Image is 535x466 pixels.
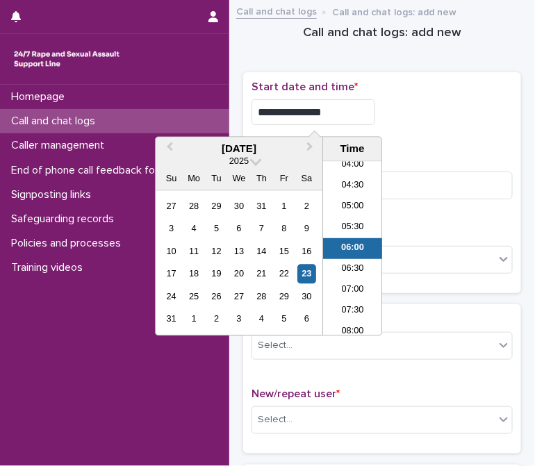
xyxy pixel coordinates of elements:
[162,288,181,306] div: Choose Sunday, August 24th, 2025
[207,197,226,216] div: Choose Tuesday, July 29th, 2025
[274,169,293,188] div: Fr
[274,219,293,238] div: Choose Friday, August 8th, 2025
[162,169,181,188] div: Su
[236,3,317,19] a: Call and chat logs
[323,155,382,176] li: 04:00
[6,261,94,274] p: Training videos
[185,265,204,283] div: Choose Monday, August 18th, 2025
[207,242,226,261] div: Choose Tuesday, August 12th, 2025
[323,322,382,342] li: 08:00
[230,219,249,238] div: Choose Wednesday, August 6th, 2025
[6,115,106,128] p: Call and chat logs
[252,388,340,399] span: New/repeat user
[297,310,316,328] div: Choose Saturday, September 6th, 2025
[258,338,293,353] div: Select...
[207,288,226,306] div: Choose Tuesday, August 26th, 2025
[297,197,316,216] div: Choose Saturday, August 2nd, 2025
[274,265,293,283] div: Choose Friday, August 22nd, 2025
[274,310,293,328] div: Choose Friday, September 5th, 2025
[252,81,358,92] span: Start date and time
[332,3,456,19] p: Call and chat logs: add new
[297,288,316,306] div: Choose Saturday, August 30th, 2025
[323,280,382,301] li: 07:00
[207,310,226,328] div: Choose Tuesday, September 2nd, 2025
[162,265,181,283] div: Choose Sunday, August 17th, 2025
[162,310,181,328] div: Choose Sunday, August 31st, 2025
[323,217,382,238] li: 05:30
[230,265,249,283] div: Choose Wednesday, August 20th, 2025
[6,188,102,201] p: Signposting links
[162,242,181,261] div: Choose Sunday, August 10th, 2025
[252,219,271,238] div: Choose Thursday, August 7th, 2025
[230,310,249,328] div: Choose Wednesday, September 3rd, 2025
[6,90,76,103] p: Homepage
[327,143,378,156] div: Time
[185,310,204,328] div: Choose Monday, September 1st, 2025
[297,242,316,261] div: Choose Saturday, August 16th, 2025
[156,143,322,156] div: [DATE]
[252,242,271,261] div: Choose Thursday, August 14th, 2025
[6,213,125,226] p: Safeguarding records
[207,169,226,188] div: Tu
[243,25,521,42] h1: Call and chat logs: add new
[252,197,271,216] div: Choose Thursday, July 31st, 2025
[185,242,204,261] div: Choose Monday, August 11th, 2025
[207,265,226,283] div: Choose Tuesday, August 19th, 2025
[323,176,382,197] li: 04:30
[6,139,115,152] p: Caller management
[323,238,382,259] li: 06:00
[252,310,271,328] div: Choose Thursday, September 4th, 2025
[185,219,204,238] div: Choose Monday, August 4th, 2025
[323,301,382,322] li: 07:30
[252,288,271,306] div: Choose Thursday, August 28th, 2025
[230,169,249,188] div: We
[252,265,271,283] div: Choose Thursday, August 21st, 2025
[185,197,204,216] div: Choose Monday, July 28th, 2025
[160,195,318,331] div: month 2025-08
[297,219,316,238] div: Choose Saturday, August 9th, 2025
[162,197,181,216] div: Choose Sunday, July 27th, 2025
[185,288,204,306] div: Choose Monday, August 25th, 2025
[297,169,316,188] div: Sa
[258,413,293,427] div: Select...
[157,139,179,161] button: Previous Month
[230,197,249,216] div: Choose Wednesday, July 30th, 2025
[11,45,122,73] img: rhQMoQhaT3yELyF149Cw
[6,237,132,250] p: Policies and processes
[323,259,382,280] li: 06:30
[274,197,293,216] div: Choose Friday, August 1st, 2025
[323,197,382,217] li: 05:00
[297,265,316,283] div: Choose Saturday, August 23rd, 2025
[207,219,226,238] div: Choose Tuesday, August 5th, 2025
[185,169,204,188] div: Mo
[230,242,249,261] div: Choose Wednesday, August 13th, 2025
[229,156,249,167] span: 2025
[300,139,322,161] button: Next Month
[252,169,271,188] div: Th
[274,242,293,261] div: Choose Friday, August 15th, 2025
[230,288,249,306] div: Choose Wednesday, August 27th, 2025
[274,288,293,306] div: Choose Friday, August 29th, 2025
[6,164,179,177] p: End of phone call feedback form
[162,219,181,238] div: Choose Sunday, August 3rd, 2025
